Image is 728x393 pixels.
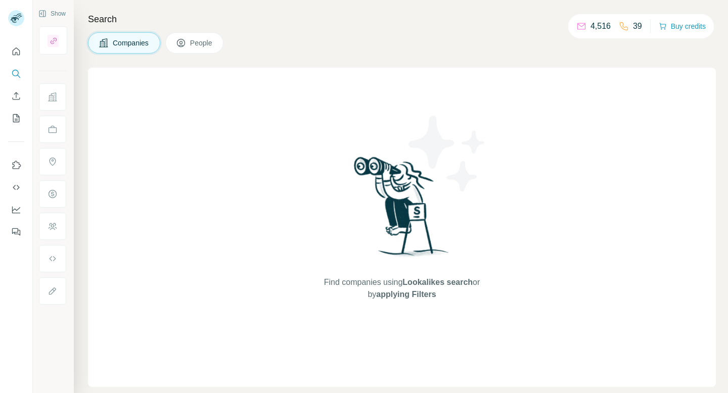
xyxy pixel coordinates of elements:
button: Use Surfe API [8,178,24,197]
span: Companies [113,38,150,48]
button: Quick start [8,42,24,61]
span: Find companies using or by [321,276,483,301]
button: Search [8,65,24,83]
span: People [190,38,213,48]
button: Dashboard [8,201,24,219]
img: Surfe Illustration - Stars [402,108,493,199]
button: Buy credits [659,19,706,33]
button: Enrich CSV [8,87,24,105]
span: Lookalikes search [402,278,473,286]
h4: Search [88,12,716,26]
button: Show [31,6,73,21]
img: Surfe Illustration - Woman searching with binoculars [349,154,454,267]
p: 39 [633,20,642,32]
button: Feedback [8,223,24,241]
p: 4,516 [590,20,611,32]
button: Use Surfe on LinkedIn [8,156,24,174]
span: applying Filters [376,290,436,299]
button: My lists [8,109,24,127]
